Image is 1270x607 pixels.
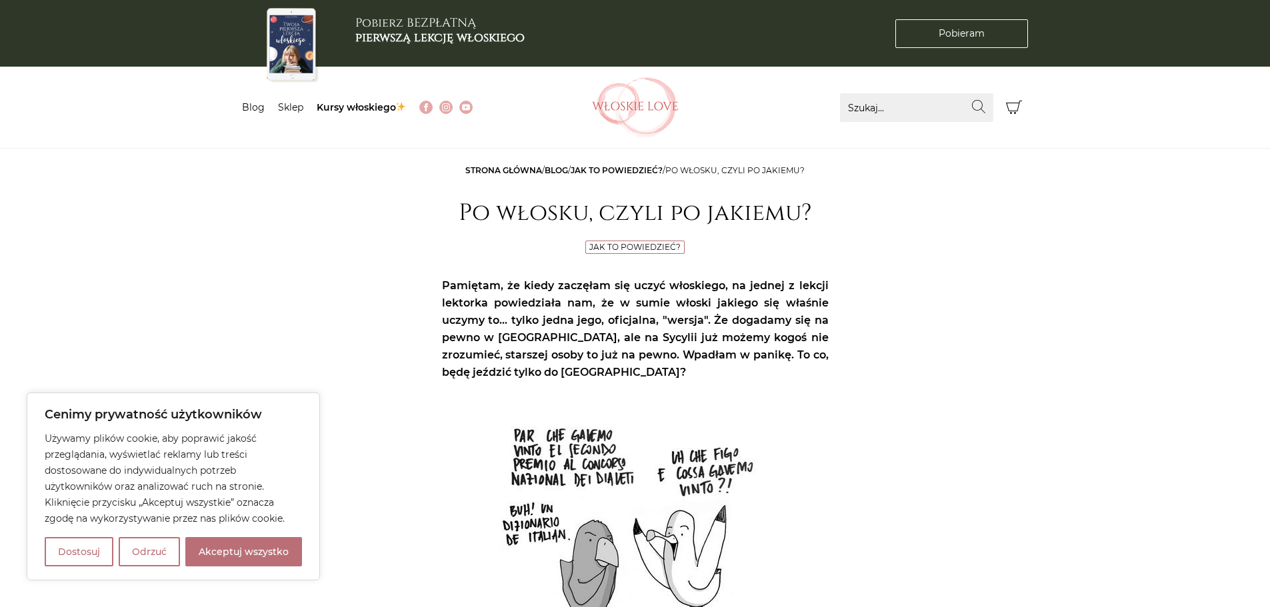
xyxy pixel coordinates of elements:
[939,27,985,41] span: Pobieram
[442,199,829,227] h1: Po włosku, czyli po jakiemu?
[45,406,302,422] p: Cenimy prywatność użytkowników
[1000,93,1029,122] button: Koszyk
[571,165,663,175] a: Jak to powiedzieć?
[442,279,829,378] strong: Pamiętam, że kiedy zaczęłam się uczyć włoskiego, na jednej z lekcji lektorka powiedziała nam, że ...
[589,242,681,252] a: Jak to powiedzieć?
[545,165,568,175] a: Blog
[355,16,525,45] h3: Pobierz BEZPŁATNĄ
[278,101,303,113] a: Sklep
[45,537,113,566] button: Dostosuj
[185,537,302,566] button: Akceptuj wszystko
[396,102,405,111] img: ✨
[355,29,525,46] b: pierwszą lekcję włoskiego
[592,77,679,137] img: Włoskielove
[242,101,265,113] a: Blog
[119,537,180,566] button: Odrzuć
[465,165,805,175] span: / / /
[895,19,1028,48] a: Pobieram
[317,101,407,113] a: Kursy włoskiego
[465,165,542,175] a: Strona główna
[665,165,805,175] span: Po włosku, czyli po jakiemu?
[45,430,302,526] p: Używamy plików cookie, aby poprawić jakość przeglądania, wyświetlać reklamy lub treści dostosowan...
[840,93,993,122] input: Szukaj...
